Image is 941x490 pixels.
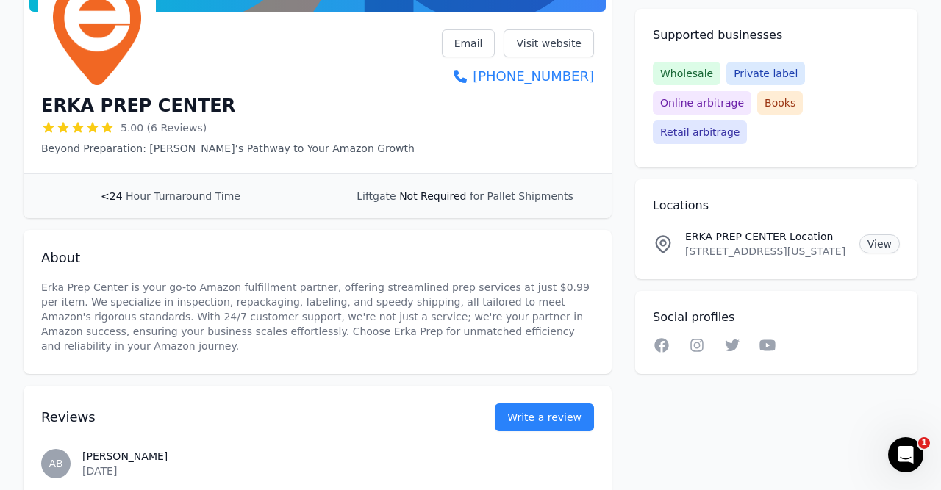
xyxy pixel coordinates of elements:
[41,248,594,268] h2: About
[685,229,848,244] p: ERKA PREP CENTER Location
[82,465,117,477] time: [DATE]
[121,120,207,135] span: 5.00 (6 Reviews)
[41,141,415,156] p: Beyond Preparation: [PERSON_NAME]’s Pathway to Your Amazon Growth
[442,29,495,57] a: Email
[757,91,803,115] span: Books
[470,190,573,202] span: for Pallet Shipments
[653,26,900,44] h2: Supported businesses
[653,120,747,144] span: Retail arbitrage
[653,197,900,215] h2: Locations
[442,66,594,87] a: [PHONE_NUMBER]
[653,309,900,326] h2: Social profiles
[653,62,720,85] span: Wholesale
[918,437,930,449] span: 1
[126,190,240,202] span: Hour Turnaround Time
[859,234,900,253] a: View
[41,407,448,428] h2: Reviews
[101,190,123,202] span: <24
[49,458,62,469] span: AB
[357,190,396,202] span: Liftgate
[888,437,923,472] iframe: Intercom live chat
[82,449,594,464] h3: [PERSON_NAME]
[726,62,805,85] span: Private label
[495,403,594,431] a: Write a review
[41,94,235,118] h1: ERKA PREP CENTER
[653,91,751,115] span: Online arbitrage
[504,29,594,57] a: Visit website
[399,190,466,202] span: Not Required
[685,244,848,259] p: [STREET_ADDRESS][US_STATE]
[41,280,594,353] p: Erka Prep Center is your go-to Amazon fulfillment partner, offering streamlined prep services at ...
